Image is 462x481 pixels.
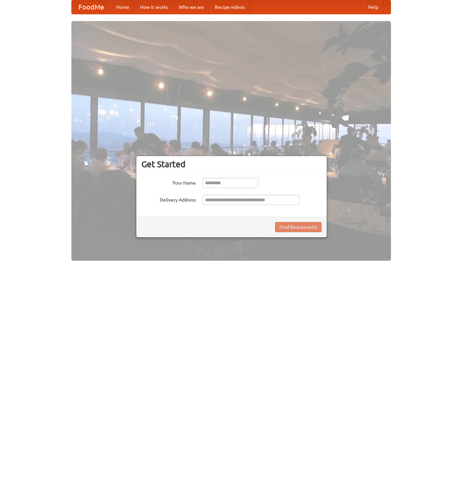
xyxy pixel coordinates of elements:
[275,222,322,232] button: Find Restaurants!
[141,195,196,203] label: Delivery Address
[141,178,196,186] label: Your Name
[135,0,173,14] a: How it works
[72,0,111,14] a: FoodMe
[363,0,384,14] a: Help
[111,0,135,14] a: Home
[209,0,250,14] a: Recipe videos
[141,159,322,169] h3: Get Started
[173,0,209,14] a: Who we are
